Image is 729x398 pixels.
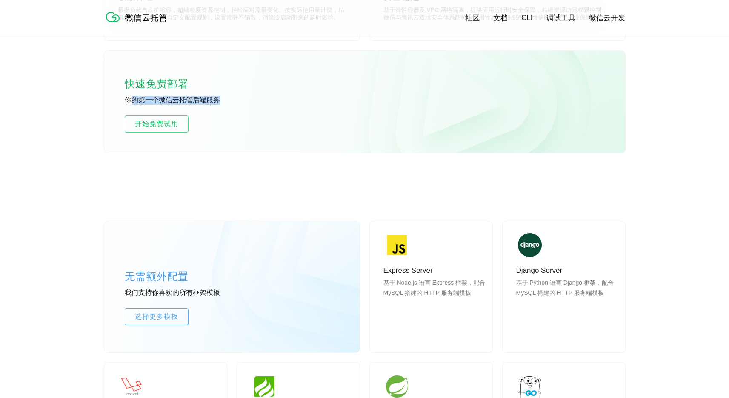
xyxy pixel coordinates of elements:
p: Django Server [516,265,618,276]
a: 社区 [465,13,480,23]
a: 调试工具 [546,13,575,23]
img: 微信云托管 [104,9,172,26]
p: 我们支持你喜欢的所有框架模板 [125,288,252,298]
a: 微信云开发 [589,13,625,23]
p: 无需额外配置 [125,268,252,285]
a: 微信云托管 [104,20,172,27]
p: 基于 Python 语言 Django 框架，配合 MySQL 搭建的 HTTP 服务端模板 [516,277,618,318]
a: 文档 [493,13,508,23]
p: 你的第一个微信云托管后端服务 [125,96,252,105]
p: 基于 Node.js 语言 Express 框架，配合 MySQL 搭建的 HTTP 服务端模板 [383,277,486,318]
a: CLI [521,14,532,22]
p: Express Server [383,265,486,276]
span: 开始免费试用 [125,119,188,129]
span: 选择更多模板 [125,311,188,322]
p: 快速免费部署 [125,75,210,92]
